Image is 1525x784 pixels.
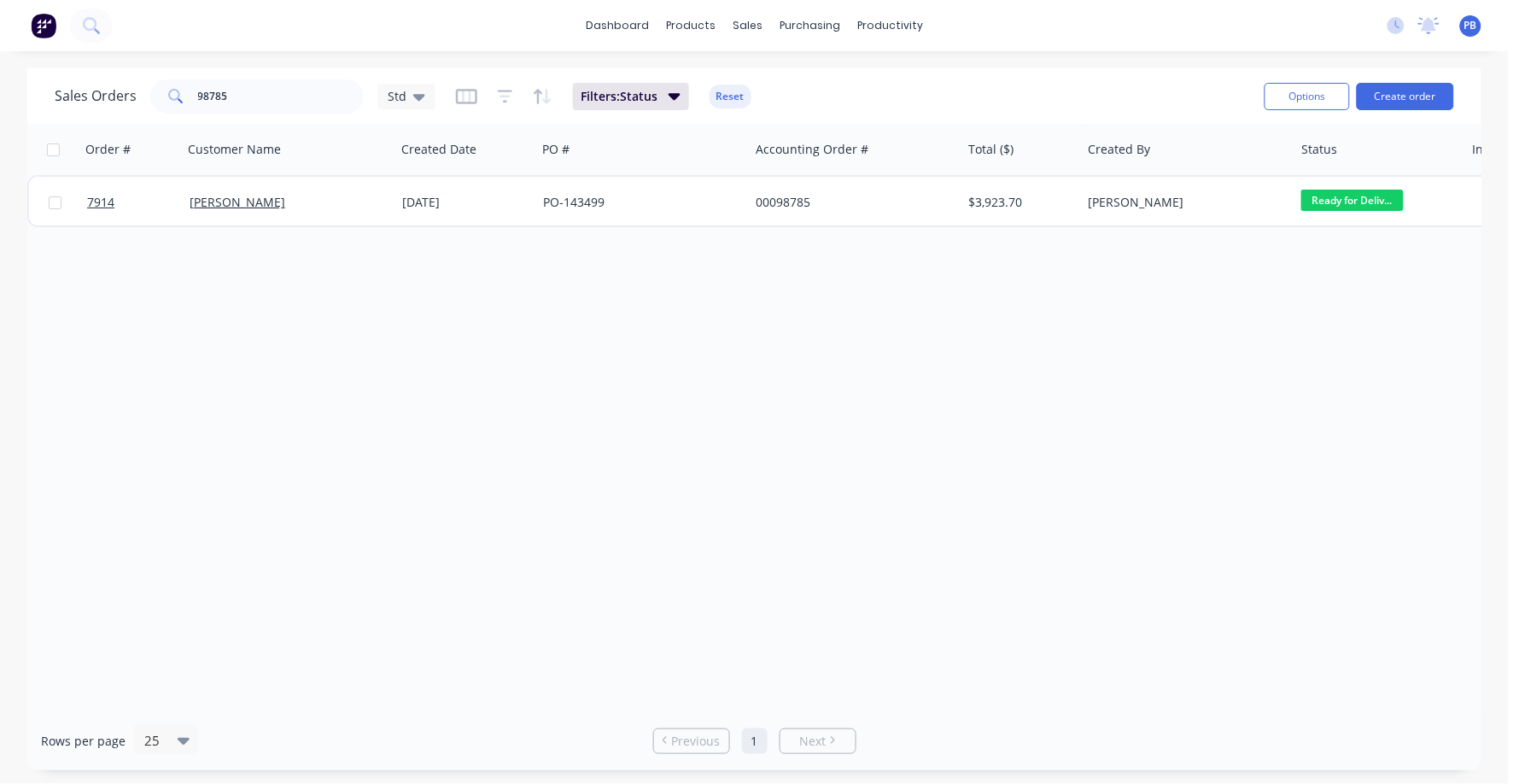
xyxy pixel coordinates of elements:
span: 7914 [87,194,114,211]
button: Reset [710,85,751,108]
div: Total ($) [969,141,1014,158]
div: Order # [85,141,131,158]
a: 7914 [87,177,190,228]
span: Previous [671,733,720,750]
div: Status [1302,141,1338,158]
button: Filters:Status [573,83,689,110]
div: sales [724,13,771,38]
div: $3,923.70 [969,194,1069,211]
div: PO-143499 [543,194,733,211]
div: products [657,13,724,38]
a: [PERSON_NAME] [190,194,285,210]
div: [PERSON_NAME] [1088,194,1277,211]
h1: Sales Orders [55,88,137,104]
div: [DATE] [402,194,529,211]
span: Ready for Deliv... [1301,190,1404,211]
button: Options [1265,83,1350,110]
span: Rows per page [41,733,126,750]
div: productivity [849,13,932,38]
img: Factory [31,13,56,38]
span: Std [388,87,406,105]
input: Search... [198,79,365,114]
ul: Pagination [646,728,863,754]
div: Customer Name [188,141,281,158]
span: Next [800,733,827,750]
span: Filters: Status [581,88,658,105]
a: Previous page [654,733,729,750]
a: dashboard [577,13,657,38]
div: 00098785 [756,194,945,211]
a: Next page [780,733,856,750]
a: Page 1 is your current page [742,728,768,754]
div: purchasing [771,13,849,38]
div: PO # [542,141,570,158]
span: PB [1464,18,1477,33]
button: Create order [1357,83,1454,110]
div: Created By [1089,141,1151,158]
div: Accounting Order # [756,141,868,158]
div: Created Date [401,141,476,158]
